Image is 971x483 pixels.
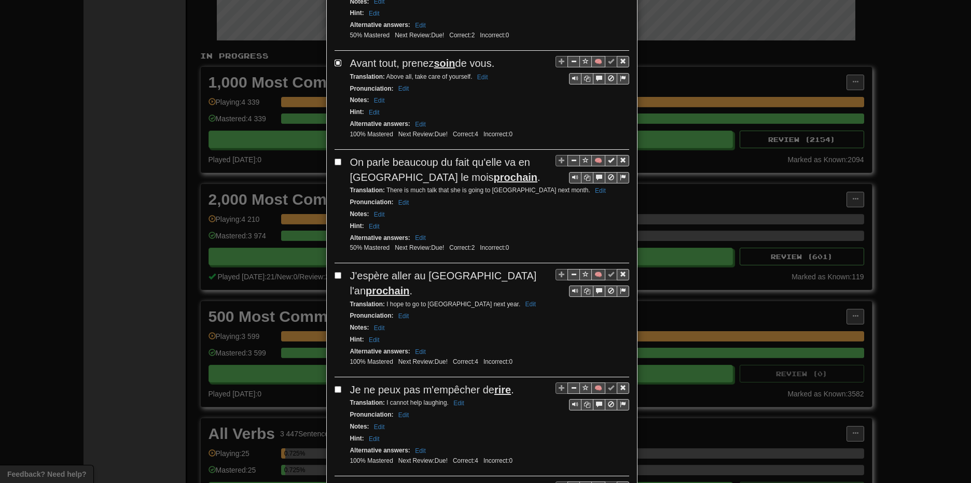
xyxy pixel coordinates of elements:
button: Edit [592,185,609,196]
button: Edit [522,299,539,310]
div: Sentence controls [569,399,629,410]
u: rire [494,384,511,395]
li: 50% Mastered [348,244,393,252]
li: Next Review: [392,244,447,252]
small: There is much talk that she is going to [GEOGRAPHIC_DATA] next month. [350,187,609,194]
button: Edit [450,397,467,409]
li: Incorrect: 0 [481,457,515,465]
button: Edit [366,334,383,346]
span: 2025-09-01 [435,457,448,464]
button: Edit [412,20,429,31]
button: 🧠 [591,269,605,280]
small: I hope to go to [GEOGRAPHIC_DATA] next year. [350,301,539,308]
li: Next Review: [396,358,450,366]
button: Edit [371,95,388,106]
strong: Notes : [350,324,369,331]
u: prochain [366,285,409,296]
strong: Pronunciation : [350,312,394,319]
button: Edit [366,433,383,445]
span: Je ne peux pas m'empêcher de . [350,384,514,395]
button: Edit [366,8,383,19]
strong: Hint : [350,108,364,116]
button: 🧠 [591,382,605,394]
div: Sentence controls [556,268,629,297]
li: Incorrect: 0 [481,358,515,366]
strong: Alternative answers : [350,348,410,355]
li: Correct: 2 [447,31,477,40]
li: Next Review: [396,457,450,465]
li: 100% Mastered [348,358,396,366]
strong: Notes : [350,96,369,104]
strong: Notes : [350,423,369,430]
li: Next Review: [392,31,447,40]
span: On parle beaucoup du fait qu'elle va en [GEOGRAPHIC_DATA] le mois . [350,157,540,183]
li: Correct: 4 [450,457,481,465]
button: Edit [366,107,383,118]
button: Edit [395,83,412,94]
strong: Alternative answers : [350,120,410,127]
strong: Hint : [350,435,364,442]
small: I cannot help laughing. [350,399,467,406]
button: Edit [371,322,388,334]
span: 2025-08-17 [435,131,448,138]
button: Edit [371,421,388,433]
button: Edit [474,72,491,83]
button: Edit [366,221,383,232]
div: Sentence controls [556,382,629,411]
button: 🧠 [591,56,605,67]
strong: Notes : [350,210,369,218]
button: Edit [395,197,412,208]
button: Edit [371,209,388,220]
strong: Hint : [350,9,364,17]
button: 🧠 [591,155,605,166]
strong: Translation : [350,301,385,308]
button: Edit [395,409,412,421]
u: prochain [494,172,537,183]
li: 50% Mastered [348,31,393,40]
strong: Alternative answers : [350,447,410,454]
strong: Alternative answers : [350,234,410,241]
li: Correct: 2 [447,244,477,252]
li: Correct: 4 [450,358,481,366]
div: Sentence controls [569,286,629,297]
button: Edit [412,346,429,358]
span: 2025-08-18 [431,32,444,39]
strong: Translation : [350,73,385,80]
strong: Translation : [350,399,385,406]
strong: Translation : [350,187,385,194]
strong: Hint : [350,336,364,343]
li: Correct: 4 [450,130,481,139]
li: Incorrect: 0 [477,31,511,40]
button: Edit [395,310,412,322]
strong: Pronunciation : [350,411,394,418]
li: 100% Mastered [348,457,396,465]
li: Incorrect: 0 [477,244,511,252]
button: Edit [412,445,429,457]
div: Sentence controls [569,172,629,183]
div: Sentence controls [569,73,629,84]
li: Next Review: [396,130,450,139]
span: 2025-08-23 [431,244,444,251]
span: J'espère aller au [GEOGRAPHIC_DATA] l'an . [350,270,537,296]
button: Edit [412,232,429,244]
button: Edit [412,119,429,130]
strong: Alternative answers : [350,21,410,29]
div: Sentence controls [556,56,629,84]
li: 100% Mastered [348,130,396,139]
small: Above all, take care of yourself. [350,73,491,80]
div: Sentence controls [556,155,629,183]
u: soin [434,58,455,69]
span: 2025-09-05 [435,358,448,365]
span: Avant tout, prenez de vous. [350,58,495,69]
li: Incorrect: 0 [481,130,515,139]
strong: Hint : [350,222,364,230]
strong: Pronunciation : [350,198,394,206]
strong: Pronunciation : [350,85,394,92]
